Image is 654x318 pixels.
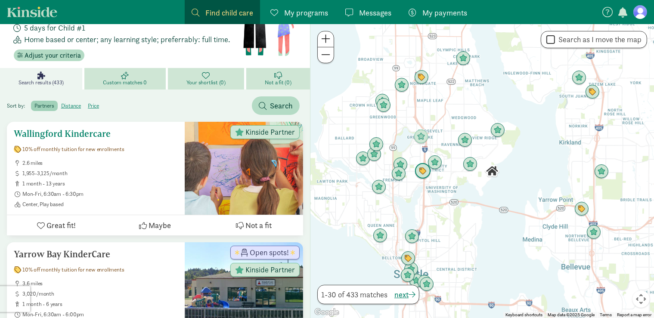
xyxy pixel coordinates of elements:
[356,151,370,166] div: Click to see details
[632,290,650,308] button: Map camera controls
[594,164,609,179] div: Click to see details
[485,164,499,179] div: Click to see details
[7,102,30,109] span: Sort by:
[359,7,391,19] span: Messages
[7,215,105,235] button: Great fit!
[572,71,586,85] div: Click to see details
[400,268,415,283] div: Click to see details
[246,68,310,90] a: Not a fit (0)
[394,289,415,300] button: next
[419,277,434,292] div: Click to see details
[373,228,387,243] div: Click to see details
[555,34,642,45] label: Search as I move the map
[149,219,171,231] span: Maybe
[463,157,477,172] div: Click to see details
[284,7,328,19] span: My programs
[25,50,81,61] span: Adjust your criteria
[14,249,178,259] h5: Yarrow Bay KinderCare
[22,266,124,273] span: 10% off monthly tuition for new enrollments
[376,98,391,113] div: Click to see details
[417,275,432,290] div: Click to see details
[205,215,303,235] button: Not a fit
[245,266,295,274] span: Kinside Partner
[168,68,247,90] a: Your shortlist (0)
[84,68,167,90] a: Custom matches 0
[414,70,429,85] div: Click to see details
[458,133,472,148] div: Click to see details
[22,311,178,318] span: Mon-Fri, 6:30am - 6:00pm
[422,7,467,19] span: My payments
[600,312,612,317] a: Terms
[401,251,415,266] div: Click to see details
[14,49,84,62] button: Adjust your criteria
[367,147,381,162] div: Click to see details
[105,215,204,235] button: Maybe
[24,34,230,45] span: Home based or center; any learning style; preferrably: full time.
[22,160,178,167] span: 2.6 miles
[22,290,178,297] span: 3,020/month
[428,155,442,170] div: Click to see details
[22,201,178,208] span: Center, Play based
[574,202,589,216] div: Click to see details
[22,146,124,153] span: 10% off monthly tuition for new enrollments
[415,163,431,179] div: Click to see details
[391,167,406,181] div: Click to see details
[270,100,293,111] span: Search
[456,51,471,66] div: Click to see details
[24,22,85,34] span: 5 days for Child #1
[548,312,595,317] span: Map data ©2025 Google
[22,280,178,287] span: 3.6 miles
[252,96,300,115] button: Search
[19,79,64,86] span: Search results (433)
[313,307,341,318] img: Google
[617,312,651,317] a: Report a map error
[22,301,178,308] span: 1 month - 6 years
[7,6,57,17] a: Kinside
[22,180,178,187] span: 1 month - 13 years
[14,129,178,139] h5: Wallingford Kindercare
[245,128,295,136] span: Kinside Partner
[103,79,147,86] span: Custom matches 0
[22,191,178,198] span: Mon-Fri, 6:30am - 6:30pm
[372,180,386,195] div: Click to see details
[313,307,341,318] a: Open this area in Google Maps (opens a new window)
[405,229,419,244] div: Click to see details
[369,137,384,152] div: Click to see details
[186,79,226,86] span: Your shortlist (0)
[375,94,390,108] div: Click to see details
[321,289,387,300] span: 1-30 of 433 matches
[265,79,291,86] span: Not a fit (0)
[250,249,289,256] span: Open spots!
[205,7,253,19] span: Find child care
[58,101,84,111] label: distance
[84,101,102,111] label: price
[490,123,505,138] div: Click to see details
[586,225,601,240] div: Click to see details
[22,170,178,177] span: 1,955-3,125/month
[31,101,57,111] label: partners
[409,274,424,288] div: Click to see details
[245,219,272,231] span: Not a fit
[505,312,542,318] button: Keyboard shortcuts
[46,219,76,231] span: Great fit!
[585,85,600,99] div: Click to see details
[393,157,408,172] div: Click to see details
[394,78,409,93] div: Click to see details
[414,130,428,144] div: Click to see details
